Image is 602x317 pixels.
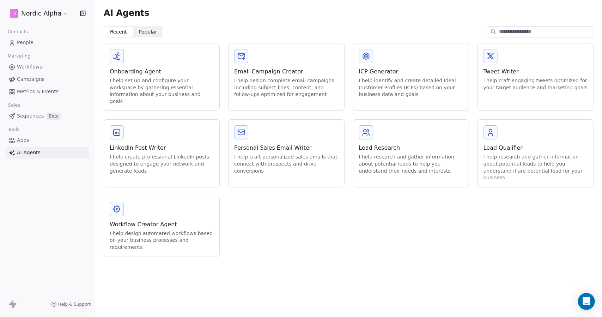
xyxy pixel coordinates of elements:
a: AI Agents [6,147,89,158]
a: Apps [6,134,89,146]
div: I help research and gather information about potential leads to help you understand their needs a... [359,154,463,174]
a: SequencesBeta [6,110,89,122]
span: Marketing [5,51,34,61]
a: Help & Support [51,301,91,307]
a: Campaigns [6,73,89,85]
div: Tweet Writer [484,67,588,76]
a: People [6,37,89,48]
div: Workflow Creator Agent [110,220,214,229]
div: I help craft engaging tweets optimized for your target audience and marketing goals [484,77,588,91]
span: Popular [139,28,157,36]
div: I help set up and configure your workspace by gathering essential information about your business... [110,77,214,105]
span: Sequences [17,112,44,120]
div: Lead Qualifier [484,144,588,152]
div: I help design automated workflows based on your business processes and requirements [110,230,214,251]
span: People [17,39,34,46]
span: Nordic Alpha [21,9,61,18]
button: DNordic Alpha [8,7,70,19]
div: I help research and gather information about potential leads to help you understand if are potent... [484,154,588,181]
span: AI Agents [104,8,149,18]
div: Personal Sales Email Writer [234,144,338,152]
div: Onboarding Agent [110,67,214,76]
a: Workflows [6,61,89,73]
div: LinkedIn Post Writer [110,144,214,152]
span: Campaigns [17,76,44,83]
span: Contacts [5,26,31,37]
span: Beta [47,113,61,120]
span: D [12,10,16,17]
div: I help identify and create detailed Ideal Customer Profiles (ICPs) based on your business data an... [359,77,463,98]
div: Email Campaign Creator [234,67,338,76]
span: Sales [5,100,23,110]
div: Lead Research [359,144,463,152]
div: I help create professional LinkedIn posts designed to engage your network and generate leads [110,154,214,174]
span: Metrics & Events [17,88,59,95]
span: Workflows [17,63,42,71]
span: AI Agents [17,149,41,156]
span: Apps [17,137,29,144]
div: Open Intercom Messenger [578,293,595,310]
a: Metrics & Events [6,86,89,97]
span: Help & Support [58,301,91,307]
div: ICP Generator [359,67,463,76]
div: I help craft personalized sales emails that connect with prospects and drive conversions [234,154,338,174]
span: Tools [5,124,22,135]
div: I help design complete email campaigns including subject lines, content, and follow-ups optimized... [234,77,338,98]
